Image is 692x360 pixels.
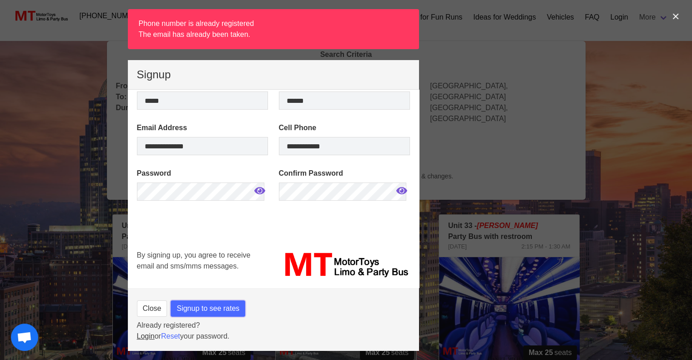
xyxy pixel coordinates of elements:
[11,324,38,351] a: Open chat
[279,250,410,280] img: MT_logo_name.png
[137,320,410,331] p: Already registered?
[171,300,245,317] button: Signup to see rates
[177,303,239,314] span: Signup to see rates
[137,332,155,340] a: Login
[137,213,275,282] iframe: reCAPTCHA
[137,69,410,80] p: Signup
[279,168,410,179] label: Confirm Password
[131,244,273,285] div: By signing up, you agree to receive email and sms/mms messages.
[128,9,419,49] article: Phone number is already registered The email has already been taken.
[137,331,410,342] p: or your password.
[161,332,180,340] a: Reset
[137,168,268,179] label: Password
[279,122,410,133] label: Cell Phone
[137,122,268,133] label: Email Address
[137,300,167,317] button: Close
